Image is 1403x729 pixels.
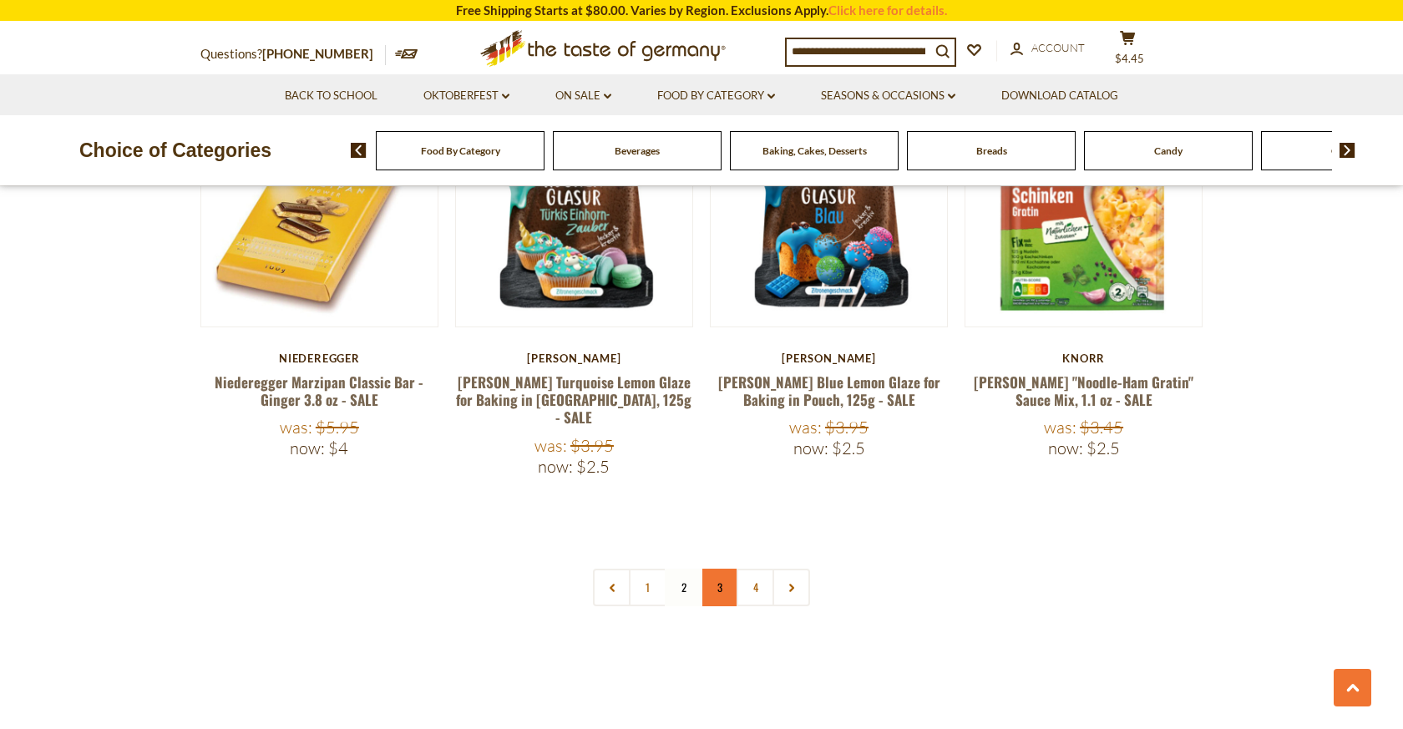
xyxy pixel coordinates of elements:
a: 3 [701,569,738,606]
label: Was: [1044,417,1076,438]
a: Food By Category [657,87,775,105]
a: [PERSON_NAME] "Noodle-Ham Gratin" Sauce Mix, 1.1 oz - SALE [974,372,1193,410]
img: Pickerd Turquoise Lemon Glaze for Baking in Pouch, 125g - SALE [456,90,692,327]
p: Questions? [200,43,386,65]
label: Now: [793,438,828,458]
a: Breads [976,144,1007,157]
div: Niederegger [200,352,438,365]
a: Baking, Cakes, Desserts [762,144,867,157]
label: Now: [290,438,325,458]
span: $3.95 [825,417,869,438]
label: Was: [534,435,567,456]
a: On Sale [555,87,611,105]
a: Account [1010,39,1085,58]
a: [PERSON_NAME] Blue Lemon Glaze for Baking in Pouch, 125g - SALE [718,372,940,410]
label: Was: [789,417,822,438]
a: Candy [1154,144,1183,157]
img: previous arrow [351,143,367,158]
span: Account [1031,41,1085,54]
img: next arrow [1340,143,1355,158]
a: [PHONE_NUMBER] [262,46,373,61]
label: Now: [538,456,573,477]
a: Niederegger Marzipan Classic Bar - Ginger 3.8 oz - SALE [215,372,423,410]
span: $2.5 [1086,438,1120,458]
a: [PERSON_NAME] Turquoise Lemon Glaze for Baking in [GEOGRAPHIC_DATA], 125g - SALE [456,372,691,428]
div: [PERSON_NAME] [455,352,693,365]
span: $3.45 [1080,417,1123,438]
span: $3.95 [570,435,614,456]
a: Food By Category [421,144,500,157]
a: Oktoberfest [423,87,509,105]
span: $5.95 [316,417,359,438]
a: 1 [629,569,666,606]
a: Beverages [615,144,660,157]
a: Download Catalog [1001,87,1118,105]
a: Seasons & Occasions [821,87,955,105]
span: $4.45 [1115,52,1144,65]
span: $2.5 [832,438,865,458]
img: Knorr "Noodle-Ham Gratin" Sauce Mix, 1.1 oz - SALE [965,90,1202,327]
a: Back to School [285,87,377,105]
button: $4.45 [1102,30,1152,72]
span: $2.5 [576,456,610,477]
div: Knorr [965,352,1203,365]
a: 4 [737,569,774,606]
span: $4 [328,438,348,458]
a: Click here for details. [828,3,947,18]
div: [PERSON_NAME] [710,352,948,365]
img: Pickerd Blue Lemon Glaze for Baking in Pouch, 125g - SALE [711,90,947,327]
img: Niederegger Marzipan Classic Bar - Ginger 3.8 oz - SALE [201,90,438,327]
label: Now: [1048,438,1083,458]
label: Was: [280,417,312,438]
